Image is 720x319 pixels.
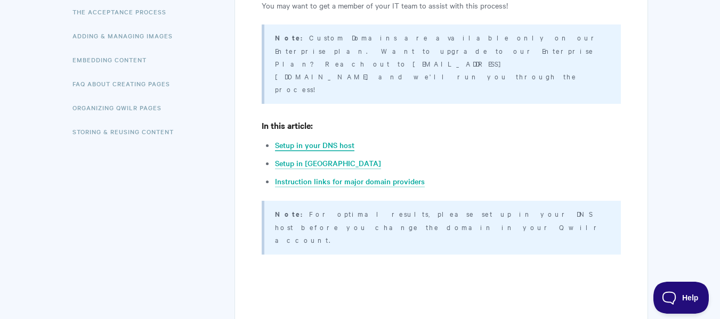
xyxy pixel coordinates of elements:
a: Setup in your DNS host [275,140,354,151]
div: Dominio [56,63,82,70]
img: tab_domain_overview_orange.svg [44,62,53,70]
a: Instruction links for major domain providers [275,176,425,187]
strong: Note: [275,209,309,219]
a: Adding & Managing Images [72,25,181,46]
a: The Acceptance Process [72,1,174,22]
div: Palabras clave [125,63,169,70]
img: website_grey.svg [17,28,26,36]
strong: In this article: [262,119,313,131]
p: For optimal results, please set up in your DNS host before you change the domain in your Qwilr ac... [275,207,607,246]
div: Dominio: [DOMAIN_NAME] [28,28,119,36]
a: Embedding Content [72,49,155,70]
a: FAQ About Creating Pages [72,73,178,94]
a: Setup in [GEOGRAPHIC_DATA] [275,158,381,169]
iframe: Toggle Customer Support [653,282,709,314]
img: tab_keywords_by_traffic_grey.svg [114,62,122,70]
img: logo_orange.svg [17,17,26,26]
strong: Note: [275,32,309,43]
div: v 4.0.25 [30,17,52,26]
a: Storing & Reusing Content [72,121,182,142]
a: Organizing Qwilr Pages [72,97,169,118]
p: Custom Domains are available only on our Enterprise plan. Want to upgrade to our Enterprise Plan?... [275,31,607,95]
